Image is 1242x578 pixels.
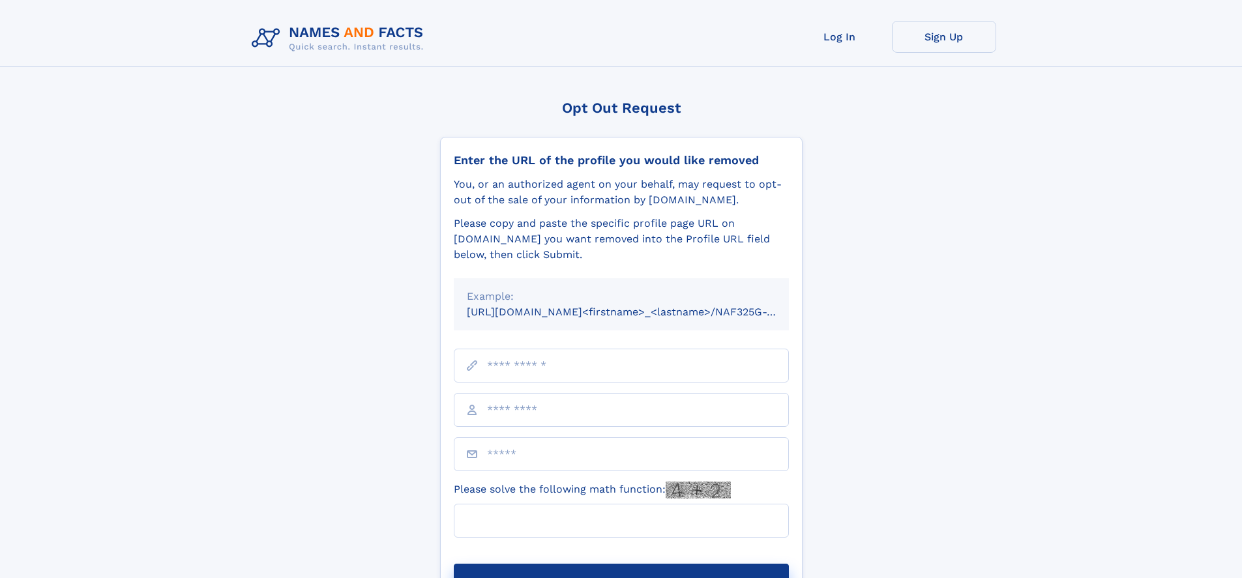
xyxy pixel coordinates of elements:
[440,100,803,116] div: Opt Out Request
[467,289,776,304] div: Example:
[454,482,731,499] label: Please solve the following math function:
[892,21,996,53] a: Sign Up
[454,177,789,208] div: You, or an authorized agent on your behalf, may request to opt-out of the sale of your informatio...
[467,306,814,318] small: [URL][DOMAIN_NAME]<firstname>_<lastname>/NAF325G-xxxxxxxx
[454,153,789,167] div: Enter the URL of the profile you would like removed
[246,21,434,56] img: Logo Names and Facts
[454,216,789,263] div: Please copy and paste the specific profile page URL on [DOMAIN_NAME] you want removed into the Pr...
[788,21,892,53] a: Log In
